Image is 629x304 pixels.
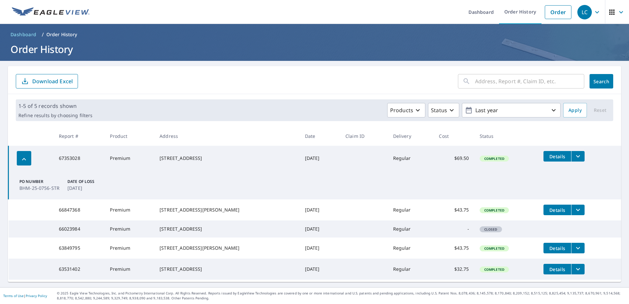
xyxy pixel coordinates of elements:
[547,207,567,213] span: Details
[300,238,340,259] td: [DATE]
[547,153,567,160] span: Details
[54,199,105,220] td: 66847368
[105,220,154,238] td: Premium
[3,294,47,298] p: |
[388,259,434,280] td: Regular
[475,72,584,90] input: Address, Report #, Claim ID, etc.
[16,74,78,89] button: Download Excel
[300,126,340,146] th: Date
[543,243,571,253] button: detailsBtn-63849795
[67,179,107,185] p: Date of Loss
[595,78,608,85] span: Search
[434,126,474,146] th: Cost
[57,291,626,301] p: © 2025 Eagle View Technologies, Inc. and Pictometry International Corp. All Rights Reserved. Repo...
[46,31,77,38] p: Order History
[54,146,105,171] td: 67353028
[571,264,585,274] button: filesDropdownBtn-63531402
[8,29,621,40] nav: breadcrumb
[54,220,105,238] td: 66023984
[105,238,154,259] td: Premium
[563,103,587,117] button: Apply
[11,31,37,38] span: Dashboard
[543,151,571,162] button: detailsBtn-67353028
[480,227,501,232] span: Closed
[434,259,474,280] td: $32.75
[568,106,582,114] span: Apply
[480,267,508,272] span: Completed
[8,42,621,56] h1: Order History
[67,185,107,191] p: [DATE]
[387,103,425,117] button: Products
[434,199,474,220] td: $43.75
[300,146,340,171] td: [DATE]
[12,7,89,17] img: EV Logo
[18,102,92,110] p: 1-5 of 5 records shown
[543,205,571,215] button: detailsBtn-66847368
[571,205,585,215] button: filesDropdownBtn-66847368
[388,238,434,259] td: Regular
[428,103,459,117] button: Status
[431,106,447,114] p: Status
[160,226,294,232] div: [STREET_ADDRESS]
[154,126,299,146] th: Address
[571,243,585,253] button: filesDropdownBtn-63849795
[480,246,508,251] span: Completed
[462,103,561,117] button: Last year
[160,155,294,162] div: [STREET_ADDRESS]
[54,238,105,259] td: 63849795
[26,293,47,298] a: Privacy Policy
[105,146,154,171] td: Premium
[590,74,613,89] button: Search
[547,245,567,251] span: Details
[390,106,413,114] p: Products
[160,245,294,251] div: [STREET_ADDRESS][PERSON_NAME]
[434,146,474,171] td: $69.50
[54,126,105,146] th: Report #
[340,126,388,146] th: Claim ID
[300,199,340,220] td: [DATE]
[577,5,592,19] div: LC
[434,238,474,259] td: $43.75
[480,208,508,213] span: Completed
[8,29,39,40] a: Dashboard
[105,259,154,280] td: Premium
[480,156,508,161] span: Completed
[18,113,92,118] p: Refine results by choosing filters
[300,259,340,280] td: [DATE]
[19,179,60,185] p: PO Number
[42,31,44,38] li: /
[543,264,571,274] button: detailsBtn-63531402
[105,199,154,220] td: Premium
[388,126,434,146] th: Delivery
[388,199,434,220] td: Regular
[300,220,340,238] td: [DATE]
[474,126,539,146] th: Status
[54,259,105,280] td: 63531402
[434,220,474,238] td: -
[545,5,571,19] a: Order
[19,185,60,191] p: BHM-25-0756-STR
[388,146,434,171] td: Regular
[32,78,73,85] p: Download Excel
[3,293,24,298] a: Terms of Use
[160,207,294,213] div: [STREET_ADDRESS][PERSON_NAME]
[105,126,154,146] th: Product
[388,220,434,238] td: Regular
[473,105,550,116] p: Last year
[160,266,294,272] div: [STREET_ADDRESS]
[547,266,567,272] span: Details
[571,151,585,162] button: filesDropdownBtn-67353028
